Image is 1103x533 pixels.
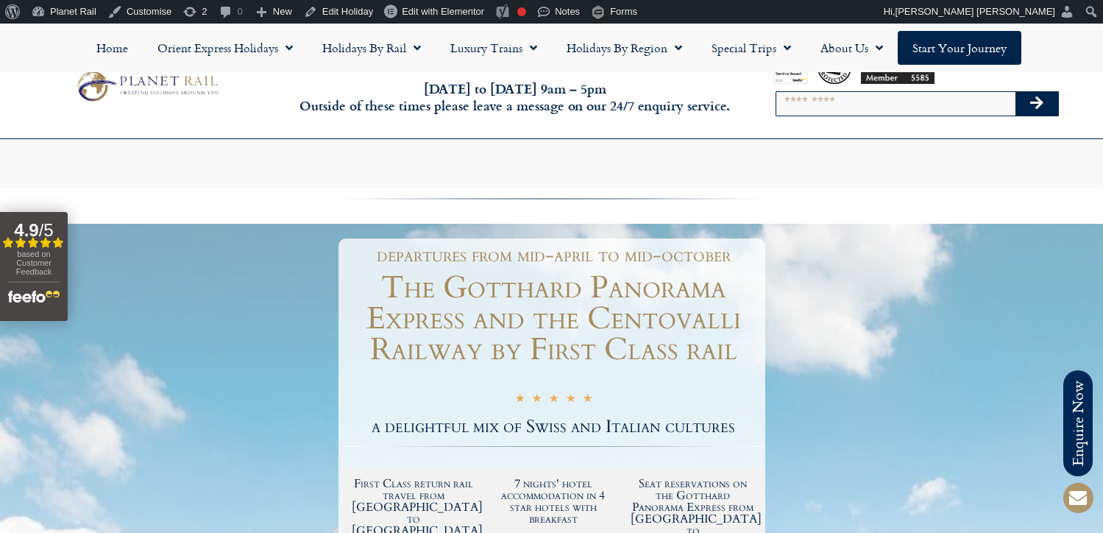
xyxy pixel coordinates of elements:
span: Edit with Elementor [402,6,484,17]
h2: 7 nights' hotel accommodation in 4 star hotels with breakfast [491,478,616,525]
h2: a delightful mix of Swiss and Italian cultures [342,418,765,436]
i: ★ [549,392,558,409]
i: ★ [532,392,542,409]
nav: Menu [7,31,1096,65]
i: ★ [566,392,575,409]
i: ★ [515,392,525,409]
a: About Us [806,31,898,65]
img: Planet Rail Train Holidays Logo [71,68,222,105]
h1: The Gotthard Panorama Express and the Centovalli Railway by First Class rail [342,272,765,365]
div: Focus keyphrase not set [517,7,526,16]
a: Orient Express Holidays [143,31,308,65]
a: Holidays by Region [552,31,697,65]
a: Home [82,31,143,65]
span: [PERSON_NAME] [PERSON_NAME] [895,6,1055,17]
a: Start your Journey [898,31,1021,65]
div: 5/5 [515,389,592,409]
i: ★ [583,392,592,409]
button: Search [1015,92,1058,116]
h1: departures from mid-april to mid-october [350,246,758,265]
a: Holidays by Rail [308,31,436,65]
a: Luxury Trains [436,31,552,65]
h6: [DATE] to [DATE] 9am – 5pm Outside of these times please leave a message on our 24/7 enquiry serv... [298,80,732,115]
a: Special Trips [697,31,806,65]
